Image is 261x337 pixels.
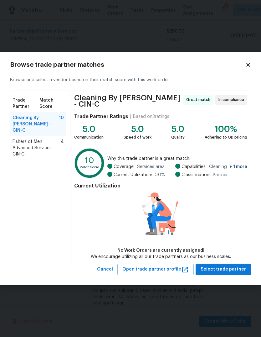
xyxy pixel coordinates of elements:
[117,264,194,275] button: Open trade partner profile
[107,155,247,162] span: Why this trade partner is a great match:
[74,183,247,189] h4: Current Utilization
[13,115,59,134] span: Cleaning By [PERSON_NAME] - CIN-C
[97,266,113,273] span: Cancel
[114,172,152,178] span: Current Utilization:
[39,97,64,110] span: Match Score
[122,266,189,273] span: Open trade partner profile
[79,166,100,169] text: Match Score
[114,164,135,170] span: Coverage:
[95,264,115,275] button: Cancel
[74,126,104,132] div: 5.0
[186,97,213,103] span: Great match
[182,164,207,170] span: Capabilities:
[74,134,104,140] div: Communication
[196,264,251,275] button: Select trade partner
[91,254,231,260] div: We encourage utilizing all our trade partners as our business scales.
[213,172,228,178] span: Partner
[205,134,247,140] div: Adhering to OD pricing
[201,266,246,273] span: Select trade partner
[155,172,165,178] span: 0.0 %
[182,172,210,178] span: Classification:
[124,134,151,140] div: Speed of work
[128,113,133,120] div: |
[229,165,247,169] span: + 1 more
[61,139,64,157] span: 4
[209,164,247,170] span: Cleaning
[74,113,128,120] h4: Trade Partner Ratings
[137,164,165,170] span: Services area
[10,62,245,68] h2: Browse trade partner matches
[13,97,39,110] span: Trade Partner
[171,126,185,132] div: 5.0
[10,69,251,91] div: Browse and select a vendor based on their match score with this work order.
[13,139,61,157] span: Fishers of Men Advanced Services - CIN-C
[133,113,169,120] div: Based on 3 ratings
[124,126,151,132] div: 5.0
[74,95,181,107] span: Cleaning By [PERSON_NAME] - CIN-C
[218,97,247,103] span: In compliance
[171,134,185,140] div: Quality
[205,126,247,132] div: 100%
[85,156,94,165] text: 10
[91,247,231,254] div: No Work Orders are currently assigned!
[59,115,64,134] span: 10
